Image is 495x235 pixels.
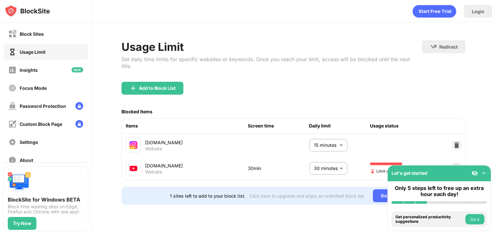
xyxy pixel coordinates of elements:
[8,171,31,194] img: push-desktop.svg
[145,162,248,169] div: [DOMAIN_NAME]
[439,44,458,50] div: Redirect
[20,139,38,145] div: Settings
[5,5,50,17] img: logo-blocksite.svg
[130,141,137,149] img: favicons
[370,169,375,174] img: hourglass-end.svg
[8,120,16,128] img: customize-block-page-off.svg
[72,67,83,72] img: new-icon.svg
[465,214,484,224] button: Do it
[20,121,62,127] div: Custom Block Page
[126,122,248,129] div: Items
[130,164,137,172] img: favicons
[412,5,456,18] div: animation
[8,204,84,214] div: Block time wasting sites on Edge, Firefox and Chrome with one app!
[20,85,47,91] div: Focus Mode
[309,122,370,129] div: Daily limit
[248,122,309,129] div: Screen time
[248,165,309,172] div: 30min
[249,193,365,199] div: Click here to upgrade and enjoy an unlimited block list.
[314,165,337,172] p: 30 minutes
[139,86,176,91] div: Add to Block List
[121,40,422,53] div: Usage Limit
[472,9,484,14] div: Login
[392,170,427,176] div: Let's get started
[13,221,31,226] div: Try Now
[121,109,152,114] div: Blocked Items
[471,170,478,176] img: eye-not-visible.svg
[75,102,83,110] img: lock-menu.svg
[8,102,16,110] img: password-protection-off.svg
[8,84,16,92] img: focus-off.svg
[145,139,248,146] div: [DOMAIN_NAME]
[8,196,84,203] div: BlockSite for Windows BETA
[480,170,487,176] img: omni-setup-toggle.svg
[20,103,66,109] div: Password Protection
[20,67,38,73] div: Insights
[145,146,162,152] div: Website
[314,142,337,149] p: 15 minutes
[8,138,16,146] img: settings-off.svg
[8,156,16,164] img: about-off.svg
[121,56,422,69] div: Set daily time limits for specific websites or keywords. Once you reach your limit, access will b...
[373,189,417,202] div: Go Unlimited
[20,157,33,163] div: About
[8,30,16,38] img: block-off.svg
[370,122,431,129] div: Usage status
[170,193,246,199] div: 1 sites left to add to your block list.
[395,215,464,224] div: Get personalized productivity suggestions
[20,49,45,55] div: Usage Limit
[8,48,16,56] img: time-usage-on.svg
[145,169,162,175] div: Website
[75,120,83,128] img: lock-menu.svg
[8,66,16,74] img: insights-off.svg
[392,185,487,197] div: Only 5 steps left to free up an extra hour each day!
[20,31,44,37] div: Block Sites
[370,168,402,174] span: Limit reached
